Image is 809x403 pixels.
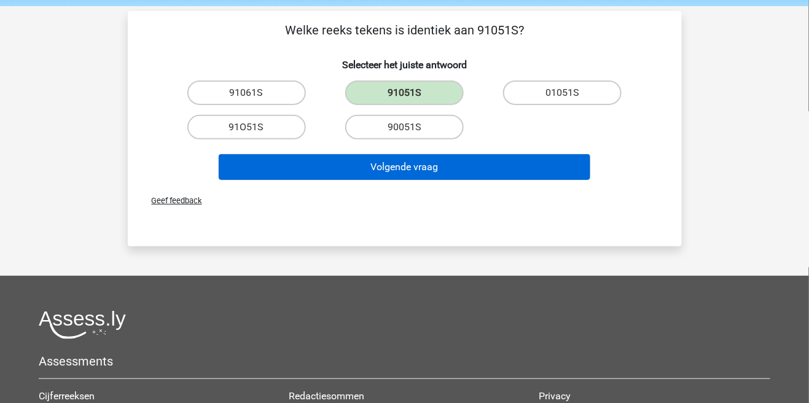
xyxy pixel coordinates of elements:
[187,115,306,139] label: 91O51S
[147,49,662,71] h6: Selecteer het juiste antwoord
[219,154,590,180] button: Volgende vraag
[289,390,364,402] a: Redactiesommen
[147,21,662,39] p: Welke reeks tekens is identiek aan 91051S?
[39,390,95,402] a: Cijferreeksen
[187,80,306,105] label: 91061S
[539,390,571,402] a: Privacy
[345,80,464,105] label: 91051S
[345,115,464,139] label: 90051S
[39,354,770,369] h5: Assessments
[503,80,622,105] label: 01051S
[39,310,126,339] img: Assessly logo
[142,196,202,205] span: Geef feedback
